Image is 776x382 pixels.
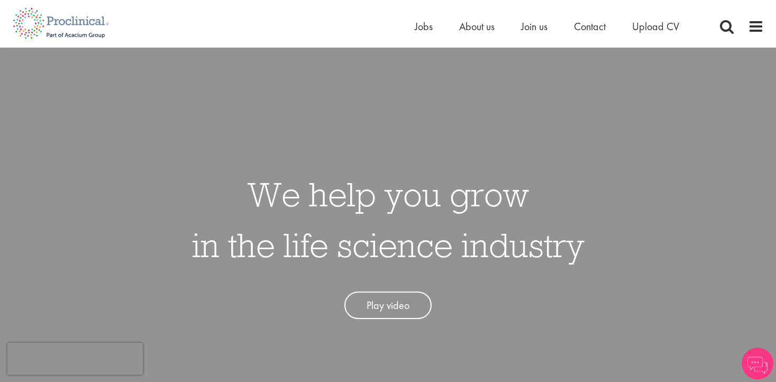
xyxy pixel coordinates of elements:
[459,20,495,33] a: About us
[742,348,773,379] img: Chatbot
[415,20,433,33] a: Jobs
[521,20,547,33] a: Join us
[344,292,432,320] a: Play video
[192,169,585,270] h1: We help you grow in the life science industry
[574,20,606,33] a: Contact
[632,20,679,33] a: Upload CV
